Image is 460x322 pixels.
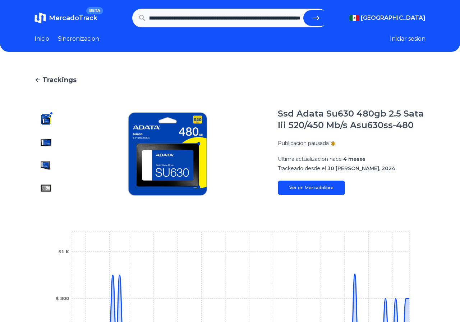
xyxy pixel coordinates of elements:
span: Trackeado desde el [278,165,326,172]
a: Trackings [34,75,425,85]
img: Ssd Adata Su630 480gb 2.5 Sata Iii 520/450 Mb/s Asu630ss-480 [40,137,52,148]
img: Ssd Adata Su630 480gb 2.5 Sata Iii 520/450 Mb/s Asu630ss-480 [40,160,52,171]
a: MercadoTrackBETA [34,12,97,24]
span: Trackings [42,75,77,85]
button: Iniciar sesion [390,35,425,43]
img: MercadoTrack [34,12,46,24]
a: Ver en Mercadolibre [278,181,345,195]
span: BETA [86,7,103,14]
tspan: $1 K [58,249,69,254]
img: Ssd Adata Su630 480gb 2.5 Sata Iii 520/450 Mb/s Asu630ss-480 [72,108,263,200]
a: Inicio [34,35,49,43]
img: Mexico [349,15,359,21]
tspan: $ 800 [56,296,69,301]
span: 30 [PERSON_NAME], 2024 [327,165,395,172]
a: Sincronizacion [58,35,99,43]
img: Ssd Adata Su630 480gb 2.5 Sata Iii 520/450 Mb/s Asu630ss-480 [40,114,52,125]
span: 4 meses [343,156,365,162]
h1: Ssd Adata Su630 480gb 2.5 Sata Iii 520/450 Mb/s Asu630ss-480 [278,108,425,131]
button: [GEOGRAPHIC_DATA] [349,14,425,22]
span: [GEOGRAPHIC_DATA] [361,14,425,22]
span: MercadoTrack [49,14,97,22]
img: Ssd Adata Su630 480gb 2.5 Sata Iii 520/450 Mb/s Asu630ss-480 [40,183,52,194]
p: Publicacion pausada [278,140,329,147]
span: Ultima actualizacion hace [278,156,342,162]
